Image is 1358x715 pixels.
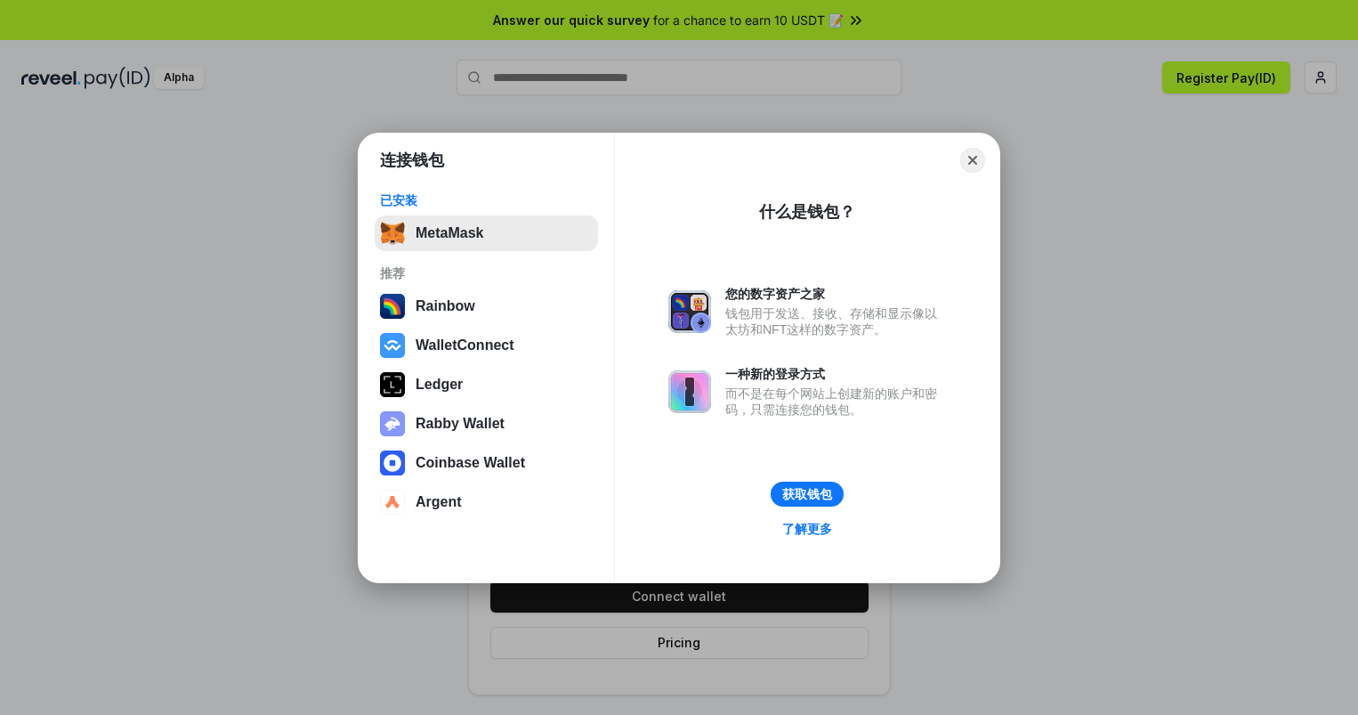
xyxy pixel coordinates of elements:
div: 而不是在每个网站上创建新的账户和密码，只需连接您的钱包。 [725,386,946,418]
div: Coinbase Wallet [416,455,525,471]
div: 钱包用于发送、接收、存储和显示像以太坊和NFT这样的数字资产。 [725,305,946,337]
div: 一种新的登录方式 [725,366,946,382]
img: svg+xml,%3Csvg%20width%3D%2228%22%20height%3D%2228%22%20viewBox%3D%220%200%2028%2028%22%20fill%3D... [380,490,405,515]
img: svg+xml,%3Csvg%20xmlns%3D%22http%3A%2F%2Fwww.w3.org%2F2000%2Fsvg%22%20fill%3D%22none%22%20viewBox... [668,370,711,413]
img: svg+xml,%3Csvg%20xmlns%3D%22http%3A%2F%2Fwww.w3.org%2F2000%2Fsvg%22%20fill%3D%22none%22%20viewBox... [668,290,711,333]
div: Argent [416,494,462,510]
a: 了解更多 [772,517,843,540]
img: svg+xml,%3Csvg%20xmlns%3D%22http%3A%2F%2Fwww.w3.org%2F2000%2Fsvg%22%20fill%3D%22none%22%20viewBox... [380,411,405,436]
div: 推荐 [380,265,593,281]
div: MetaMask [416,225,483,241]
button: MetaMask [375,215,598,251]
div: WalletConnect [416,337,514,353]
button: Rabby Wallet [375,406,598,442]
button: Close [960,148,985,173]
h1: 连接钱包 [380,150,444,171]
div: 已安装 [380,192,593,208]
img: svg+xml,%3Csvg%20fill%3D%22none%22%20height%3D%2233%22%20viewBox%3D%220%200%2035%2033%22%20width%... [380,221,405,246]
div: 您的数字资产之家 [725,286,946,302]
button: 获取钱包 [771,482,844,507]
button: Rainbow [375,288,598,324]
button: WalletConnect [375,328,598,363]
button: Coinbase Wallet [375,445,598,481]
img: svg+xml,%3Csvg%20width%3D%22120%22%20height%3D%22120%22%20viewBox%3D%220%200%20120%20120%22%20fil... [380,294,405,319]
div: 获取钱包 [782,486,832,502]
img: svg+xml,%3Csvg%20width%3D%2228%22%20height%3D%2228%22%20viewBox%3D%220%200%2028%2028%22%20fill%3D... [380,333,405,358]
button: Ledger [375,367,598,402]
div: Ledger [416,377,463,393]
div: 什么是钱包？ [759,201,855,223]
button: Argent [375,484,598,520]
div: Rabby Wallet [416,416,505,432]
img: svg+xml,%3Csvg%20xmlns%3D%22http%3A%2F%2Fwww.w3.org%2F2000%2Fsvg%22%20width%3D%2228%22%20height%3... [380,372,405,397]
div: 了解更多 [782,521,832,537]
div: Rainbow [416,298,475,314]
img: svg+xml,%3Csvg%20width%3D%2228%22%20height%3D%2228%22%20viewBox%3D%220%200%2028%2028%22%20fill%3D... [380,451,405,475]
